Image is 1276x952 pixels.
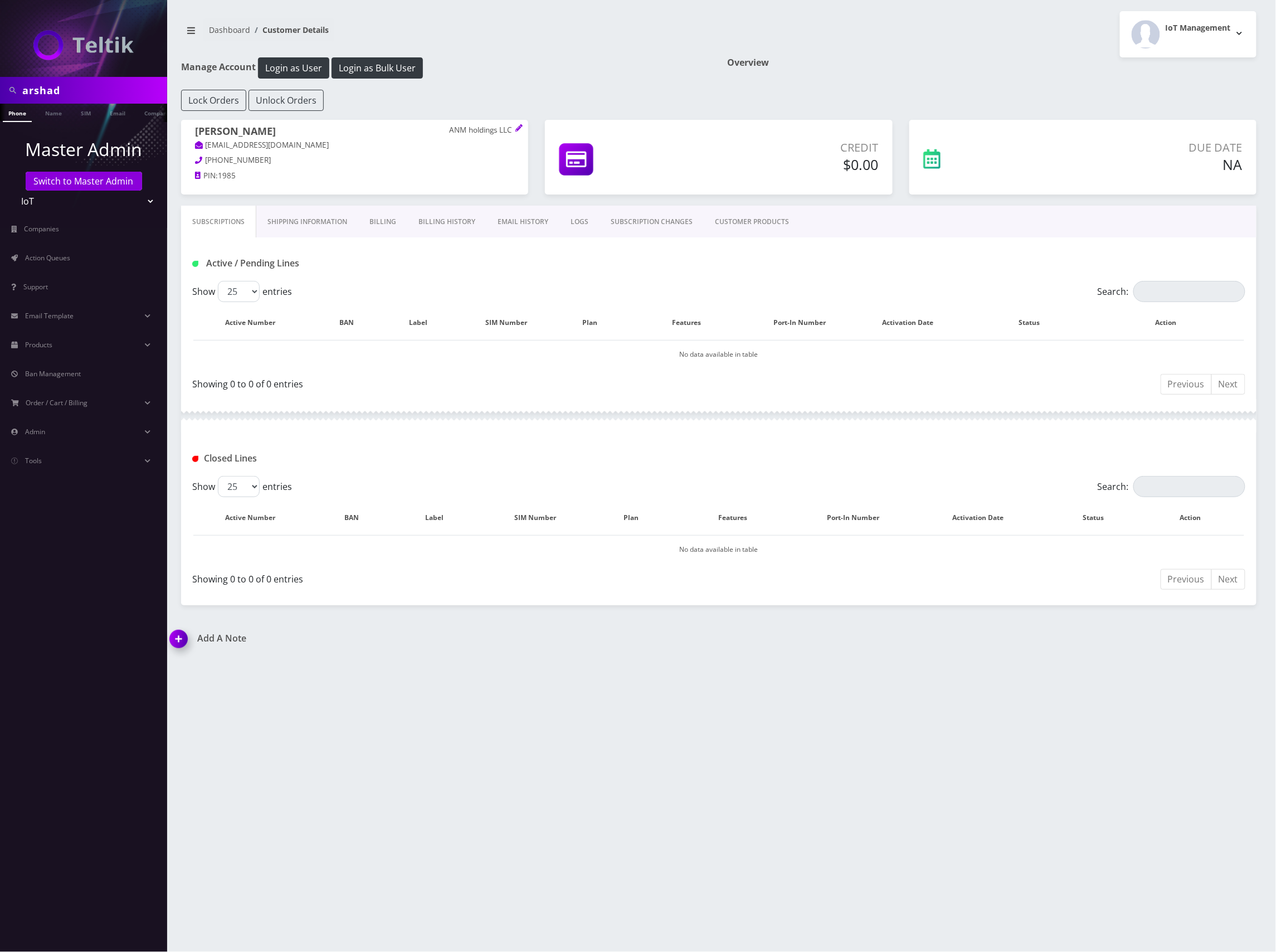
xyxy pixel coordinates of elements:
button: Login as User [258,57,329,79]
span: Order / Cart / Billing [26,398,88,407]
td: No data available in table [193,535,1244,564]
a: Add A Note [170,633,710,644]
span: 1985 [218,171,236,181]
div: Showing 0 to 0 of 0 entries [192,568,710,586]
th: Features: activate to sort column ascending [676,502,801,534]
nav: breadcrumb [181,18,710,50]
input: Search: [1133,281,1245,302]
a: Switch to Master Admin [26,172,142,191]
span: Support [23,282,48,292]
th: Action : activate to sort column ascending [1148,502,1244,534]
a: Phone [3,104,32,122]
span: Action Queues [25,253,70,263]
a: Next [1211,374,1245,395]
img: IoT [33,30,134,60]
h1: Overview [727,57,1256,68]
a: Previous [1161,569,1212,590]
li: Customer Details [250,24,329,36]
span: Email Template [25,311,74,320]
th: Plan: activate to sort column ascending [562,307,629,339]
h1: [PERSON_NAME] [195,125,514,139]
a: Dashboard [209,25,250,35]
h1: Manage Account [181,57,710,79]
h1: Closed Lines [192,453,532,464]
a: CUSTOMER PRODUCTS [704,206,800,238]
h5: $0.00 [699,156,879,173]
div: Showing 0 to 0 of 0 entries [192,373,710,391]
a: SIM [75,104,96,121]
th: Port-In Number: activate to sort column ascending [802,502,916,534]
p: ANM holdings LLC [449,125,514,135]
th: SIM Number: activate to sort column ascending [484,502,598,534]
a: EMAIL HISTORY [486,206,559,238]
a: Previous [1161,374,1212,395]
label: Show entries [192,476,292,497]
a: Next [1211,569,1245,590]
a: Login as User [256,61,332,73]
select: Showentries [218,281,260,302]
span: Products [25,340,52,349]
a: Company [139,104,176,121]
a: Billing [358,206,407,238]
span: Ban Management [25,369,81,378]
th: Label: activate to sort column ascending [397,502,483,534]
input: Search in Company [22,80,164,101]
th: Action: activate to sort column ascending [1098,307,1244,339]
td: No data available in table [193,340,1244,368]
select: Showentries [218,476,260,497]
h5: NA [1035,156,1243,173]
a: SUBSCRIPTION CHANGES [600,206,704,238]
th: Label: activate to sort column ascending [387,307,461,339]
span: Admin [25,427,45,436]
th: BAN: activate to sort column ascending [319,502,396,534]
a: Billing History [407,206,486,238]
th: BAN: activate to sort column ascending [319,307,386,339]
input: Search: [1133,476,1245,497]
a: Name [40,104,67,121]
a: Subscriptions [181,206,256,238]
a: LOGS [559,206,600,238]
th: Status: activate to sort column ascending [972,307,1097,339]
img: Closed Lines [192,456,198,462]
span: [PHONE_NUMBER] [206,155,271,165]
th: Activation Date: activate to sort column ascending [917,502,1050,534]
button: IoT Management [1120,11,1256,57]
a: Login as Bulk User [332,61,423,73]
th: Status: activate to sort column ascending [1051,502,1147,534]
a: Shipping Information [256,206,358,238]
button: Lock Orders [181,90,246,111]
h1: Active / Pending Lines [192,258,532,269]
p: Credit [699,139,879,156]
h2: IoT Management [1166,23,1231,33]
button: Login as Bulk User [332,57,423,79]
label: Show entries [192,281,292,302]
a: PIN: [195,171,218,182]
label: Search: [1098,281,1245,302]
th: SIM Number: activate to sort column ascending [462,307,561,339]
button: Unlock Orders [249,90,324,111]
label: Search: [1098,476,1245,497]
p: Due Date [1035,139,1243,156]
th: Active Number: activate to sort column ascending [193,307,318,339]
a: [EMAIL_ADDRESS][DOMAIN_NAME] [195,140,329,151]
a: Email [104,104,131,121]
span: Tools [25,456,42,465]
th: Features: activate to sort column ascending [630,307,754,339]
span: Companies [25,224,60,234]
th: Plan: activate to sort column ascending [599,502,675,534]
th: Activation Date: activate to sort column ascending [856,307,972,339]
th: Port-In Number: activate to sort column ascending [756,307,855,339]
img: Active / Pending Lines [192,261,198,267]
th: Active Number: activate to sort column descending [193,502,318,534]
